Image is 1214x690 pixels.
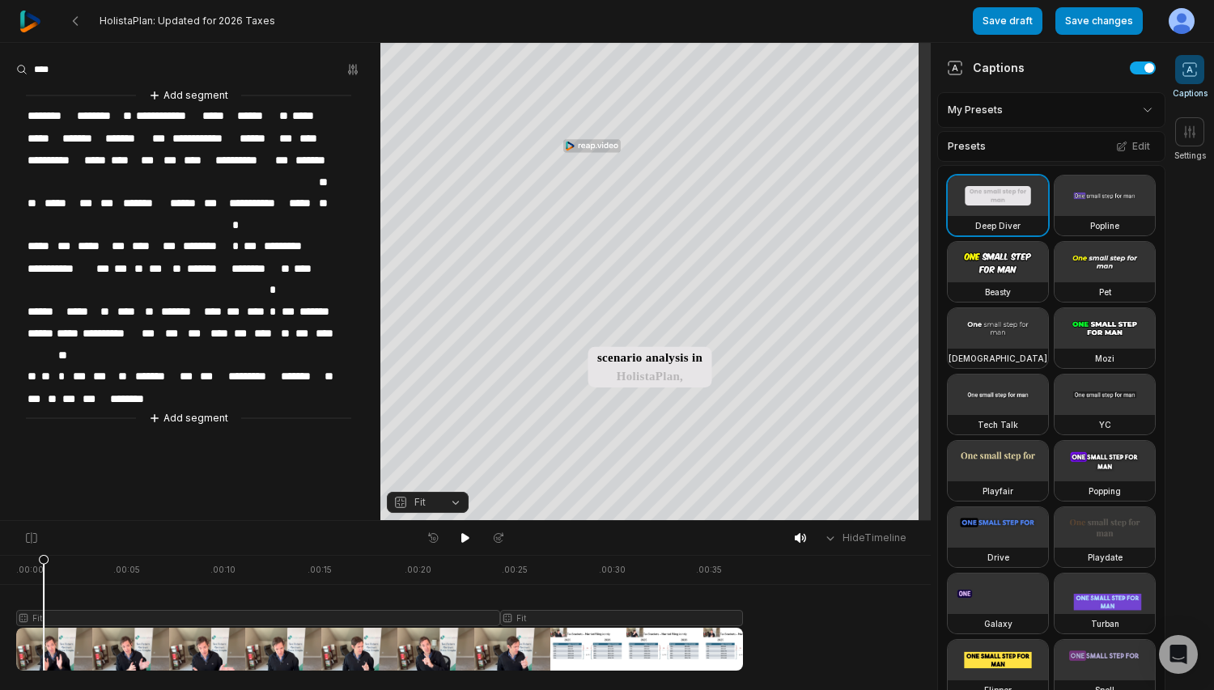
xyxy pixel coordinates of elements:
div: Captions [947,59,1025,76]
h3: Tech Talk [978,418,1018,431]
button: Captions [1173,55,1208,99]
h3: Drive [987,551,1009,564]
h3: Popline [1090,219,1119,232]
button: Add segment [146,87,231,104]
h3: Playdate [1088,551,1123,564]
h3: Beasty [985,286,1011,298]
h3: Playfair [983,485,1013,497]
button: Fit [387,492,469,513]
h3: Galaxy [984,617,1012,630]
h3: [DEMOGRAPHIC_DATA] [949,352,1047,365]
h3: Popping [1089,485,1121,497]
button: Save changes [1055,7,1143,35]
span: Settings [1174,150,1206,162]
img: reap [19,11,41,32]
div: Presets [937,131,1165,162]
button: Edit [1111,136,1155,157]
button: Settings [1174,117,1206,162]
span: Captions [1173,87,1208,99]
div: Open Intercom Messenger [1159,635,1198,674]
h3: Deep Diver [975,219,1021,232]
button: Save draft [973,7,1042,35]
button: Add segment [146,409,231,427]
span: HolistaPlan: Updated for 2026 Taxes [100,15,275,28]
h3: YC [1099,418,1111,431]
button: HideTimeline [818,526,911,550]
h3: Pet [1099,286,1111,298]
h3: Turban [1091,617,1119,630]
h3: Mozi [1095,352,1114,365]
div: My Presets [937,92,1165,128]
span: Fit [414,495,426,510]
